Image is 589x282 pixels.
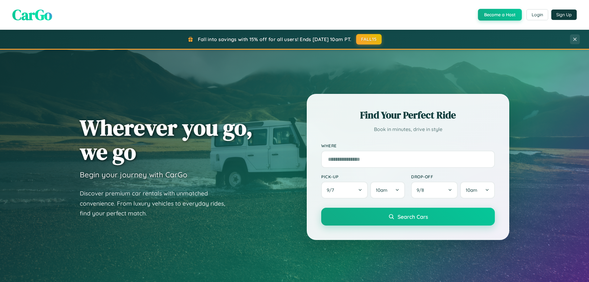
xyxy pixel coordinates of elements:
[321,108,495,122] h2: Find Your Perfect Ride
[356,34,382,44] button: FALL15
[376,187,387,193] span: 10am
[80,188,233,218] p: Discover premium car rentals with unmatched convenience. From luxury vehicles to everyday rides, ...
[80,115,253,164] h1: Wherever you go, we go
[398,213,428,220] span: Search Cars
[478,9,522,21] button: Become a Host
[370,182,405,199] button: 10am
[321,174,405,179] label: Pick-up
[411,182,458,199] button: 9/8
[321,182,368,199] button: 9/7
[321,143,495,148] label: Where
[321,125,495,134] p: Book in minutes, drive in style
[411,174,495,179] label: Drop-off
[321,208,495,226] button: Search Cars
[460,182,495,199] button: 10am
[417,187,427,193] span: 9 / 8
[466,187,477,193] span: 10am
[526,9,548,20] button: Login
[12,5,52,25] span: CarGo
[80,170,187,179] h3: Begin your journey with CarGo
[198,36,352,42] span: Fall into savings with 15% off for all users! Ends [DATE] 10am PT.
[551,10,577,20] button: Sign Up
[327,187,337,193] span: 9 / 7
